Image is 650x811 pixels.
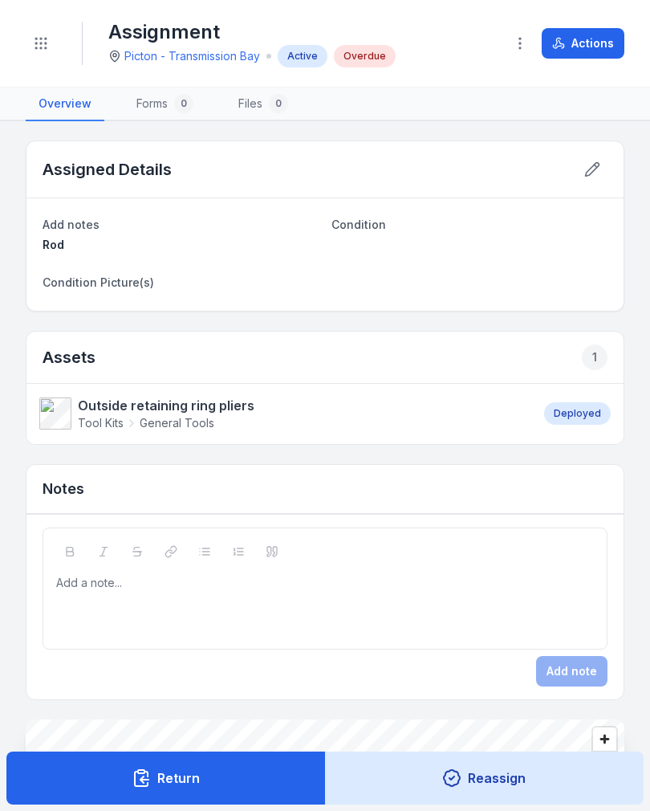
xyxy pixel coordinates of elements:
[78,396,254,415] strong: Outside retaining ring pliers
[108,19,396,45] h1: Assignment
[174,94,193,113] div: 0
[269,94,288,113] div: 0
[26,28,56,59] button: Toggle navigation
[124,88,206,121] a: Forms0
[140,415,214,431] span: General Tools
[39,396,528,431] a: Outside retaining ring pliersTool KitsGeneral Tools
[6,752,326,805] button: Return
[43,344,607,370] h2: Assets
[43,158,172,181] h2: Assigned Details
[26,88,104,121] a: Overview
[593,751,616,774] button: Zoom out
[124,48,260,64] a: Picton - Transmission Bay
[544,402,611,425] div: Deployed
[43,218,100,231] span: Add notes
[593,727,616,751] button: Zoom in
[542,28,624,59] button: Actions
[331,218,386,231] span: Condition
[43,275,154,289] span: Condition Picture(s)
[78,415,124,431] span: Tool Kits
[278,45,327,67] div: Active
[225,88,301,121] a: Files0
[334,45,396,67] div: Overdue
[582,344,607,370] div: 1
[325,752,644,805] button: Reassign
[43,478,84,500] h3: Notes
[43,238,64,251] span: Rod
